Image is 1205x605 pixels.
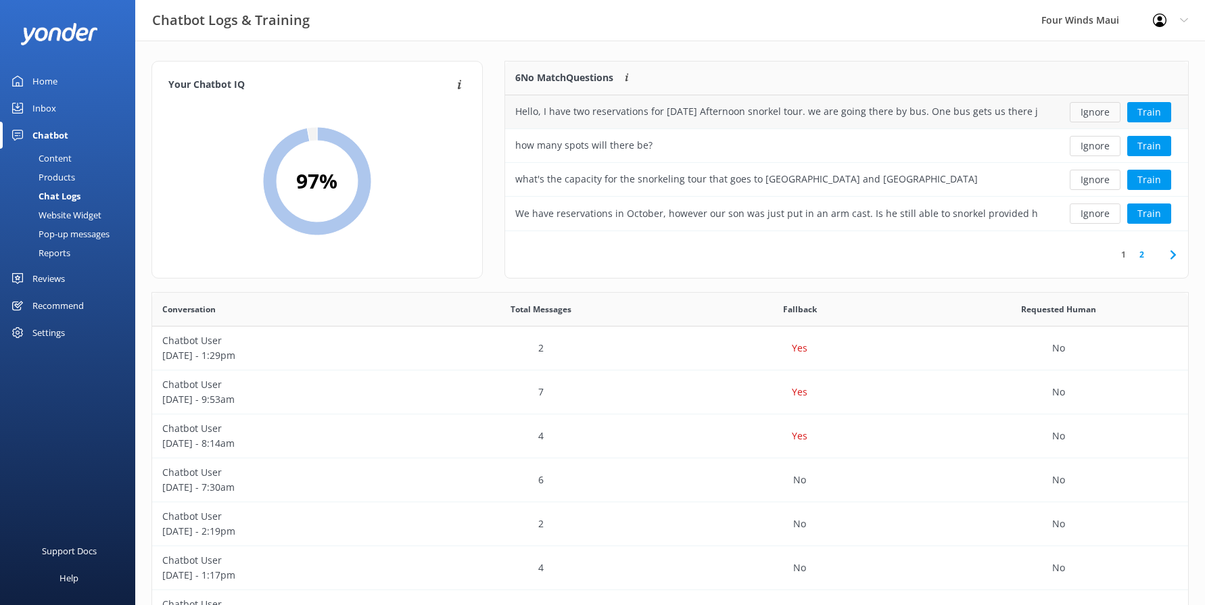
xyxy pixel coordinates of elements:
span: Conversation [162,303,216,316]
p: Chatbot User [162,509,401,524]
div: row [505,129,1188,163]
span: Total Messages [511,303,571,316]
a: Pop-up messages [8,224,135,243]
p: [DATE] - 1:17pm [162,568,401,583]
p: Yes [792,429,807,443]
div: how many spots will there be? [515,138,653,153]
p: Chatbot User [162,465,401,480]
div: Website Widget [8,205,101,224]
div: what's the capacity for the snorkeling tour that goes to [GEOGRAPHIC_DATA] and [GEOGRAPHIC_DATA] [515,172,978,187]
p: 7 [538,385,544,400]
div: Support Docs [42,537,97,564]
div: grid [505,95,1188,231]
a: 2 [1133,248,1151,261]
p: Chatbot User [162,421,401,436]
span: Requested Human [1021,303,1096,316]
div: Home [32,68,57,95]
a: Content [8,149,135,168]
p: No [1052,429,1065,443]
p: 4 [538,429,544,443]
p: 6 [538,473,544,487]
p: No [1052,385,1065,400]
a: Products [8,168,135,187]
div: Products [8,168,75,187]
p: [DATE] - 2:19pm [162,524,401,539]
div: row [152,458,1188,502]
div: Content [8,149,72,168]
p: 6 No Match Questions [515,70,613,85]
p: No [1052,560,1065,575]
div: Help [60,564,78,591]
a: Website Widget [8,205,135,224]
div: row [152,414,1188,458]
button: Train [1127,170,1171,190]
p: No [1052,516,1065,531]
div: Inbox [32,95,56,122]
div: Recommend [32,292,84,319]
div: Chat Logs [8,187,80,205]
div: We have reservations in October, however our son was just put in an arm cast. Is he still able to... [515,206,1039,221]
div: Reviews [32,265,65,292]
span: Fallback [783,303,817,316]
p: [DATE] - 8:14am [162,436,401,451]
a: 1 [1114,248,1133,261]
div: row [152,546,1188,590]
div: Settings [32,319,65,346]
div: Reports [8,243,70,262]
p: No [793,473,806,487]
button: Ignore [1070,170,1120,190]
p: Chatbot User [162,553,401,568]
button: Train [1127,203,1171,224]
p: 2 [538,341,544,356]
button: Train [1127,102,1171,122]
button: Train [1127,136,1171,156]
p: Chatbot User [162,377,401,392]
p: Chatbot User [162,333,401,348]
p: No [793,560,806,575]
div: row [152,326,1188,370]
img: yonder-white-logo.png [20,23,98,45]
div: Chatbot [32,122,68,149]
p: No [793,516,806,531]
h4: Your Chatbot IQ [168,78,453,93]
div: row [505,95,1188,129]
p: 2 [538,516,544,531]
p: No [1052,341,1065,356]
div: row [152,370,1188,414]
button: Ignore [1070,203,1120,224]
p: Yes [792,385,807,400]
div: Pop-up messages [8,224,110,243]
p: [DATE] - 9:53am [162,392,401,407]
a: Chat Logs [8,187,135,205]
p: Yes [792,341,807,356]
p: 4 [538,560,544,575]
div: row [505,197,1188,231]
p: [DATE] - 1:29pm [162,348,401,363]
button: Ignore [1070,136,1120,156]
div: row [152,502,1188,546]
p: No [1052,473,1065,487]
div: row [505,163,1188,197]
p: [DATE] - 7:30am [162,480,401,495]
button: Ignore [1070,102,1120,122]
div: Hello, I have two reservations for [DATE] Afternoon snorkel tour. we are going there by bus. One ... [515,104,1039,119]
a: Reports [8,243,135,262]
h3: Chatbot Logs & Training [152,9,310,31]
h2: 97 % [296,165,337,197]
